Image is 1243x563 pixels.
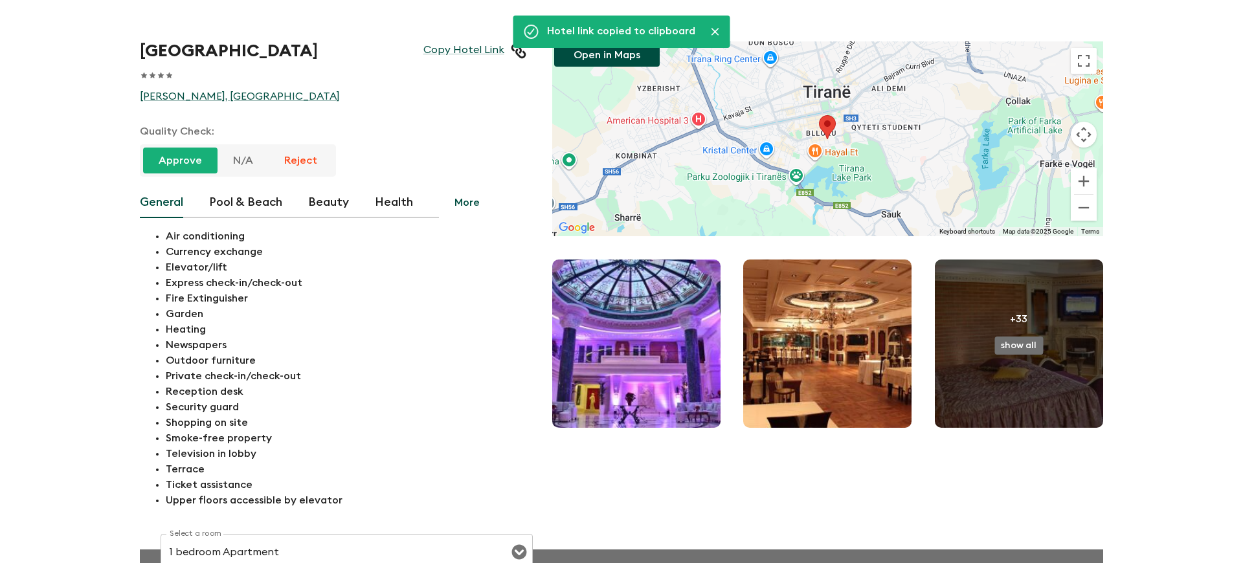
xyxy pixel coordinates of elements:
[555,219,598,236] a: Open this area in Google Maps (opens a new window)
[375,187,413,218] button: Health
[1071,168,1097,194] button: Zoom in
[166,415,526,430] p: Shopping on site
[166,399,526,415] p: Security guard
[269,148,333,173] button: Reject
[1071,48,1097,74] button: Toggle fullscreen view
[166,430,526,446] p: Smoke-free property
[143,148,218,173] button: Approve
[166,322,526,337] p: Heating
[166,384,526,399] p: Reception desk
[1003,228,1073,235] span: Map data ©2025 Google
[140,187,183,218] button: General
[308,187,349,218] button: Beauty
[166,492,526,508] p: Upper floors accessible by elevator
[439,187,495,218] button: More
[218,148,269,173] button: N/A
[1010,311,1027,327] p: +33
[166,446,526,461] p: Television in lobby
[547,19,695,44] div: Hotel link copied to clipboard
[554,43,660,67] button: Open in Maps
[819,115,836,139] div: Xheko Imperial Hotel
[166,275,526,291] p: Express check-in/check-out
[166,368,526,384] p: Private check-in/check-out
[166,306,526,322] p: Garden
[140,124,526,139] p: Quality Check:
[1081,228,1099,235] a: Terms (opens in new tab)
[166,353,526,368] p: Outdoor furniture
[555,219,598,236] img: Google
[166,477,526,492] p: Ticket assistance
[209,187,282,218] button: Pool & Beach
[166,461,526,477] p: Terrace
[166,291,526,306] p: Fire Extinguisher
[166,337,526,353] p: Newspapers
[510,543,528,561] button: Open
[166,244,526,259] p: Currency exchange
[706,22,725,41] button: Close
[166,228,526,244] p: Air conditioning
[140,90,526,103] a: [PERSON_NAME], [GEOGRAPHIC_DATA]
[1071,195,1097,221] button: Zoom out
[166,259,526,275] p: Elevator/lift
[140,41,318,61] h1: [GEOGRAPHIC_DATA]
[994,337,1043,355] button: show all
[423,43,504,59] a: Copy Hotel Link
[1071,122,1097,148] button: Map camera controls
[939,227,995,236] button: Keyboard shortcuts
[170,528,221,539] label: Select a room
